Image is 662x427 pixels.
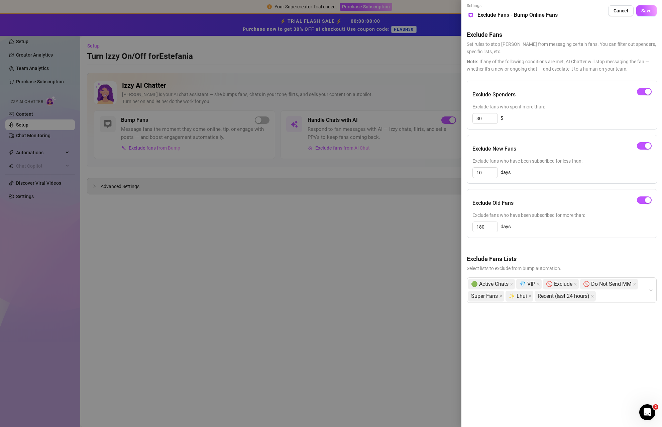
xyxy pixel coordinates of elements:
span: close [537,282,540,286]
span: Recent (last 24 hours) [535,291,596,302]
button: Cancel [608,5,634,16]
span: Exclude fans who have been subscribed for less than: [472,157,652,165]
span: ✨ Lhui [506,291,533,302]
span: 🚫 Do Not Send MM [580,279,638,289]
span: 🟢 Active Chats [471,279,509,289]
h5: Exclude Fans [467,30,657,39]
span: 💎 VIP [519,279,535,289]
span: Note: [467,59,478,64]
span: Exclude fans who spent more than: [472,103,652,110]
span: 2 [653,404,658,410]
span: close [499,294,503,298]
span: days [501,169,511,177]
span: Settings [467,3,558,9]
span: days [501,223,511,231]
span: 💎 VIP [516,279,542,289]
h5: Exclude Old Fans [472,199,514,207]
span: close [591,294,594,298]
span: close [510,282,513,286]
button: Save [636,5,657,16]
span: Select lists to exclude from bump automation. [467,265,657,272]
span: 🚫 Exclude [546,279,572,289]
iframe: Intercom live chat [639,404,655,420]
span: close [574,282,577,286]
span: $ [501,114,503,122]
span: Cancel [614,8,628,13]
span: Super Fans [468,291,504,302]
span: 🟢 Active Chats [468,279,515,289]
span: close [528,294,532,298]
span: 🚫 Exclude [543,279,579,289]
span: Set rules to stop [PERSON_NAME] from messaging certain fans. You can filter out spenders, specifi... [467,40,657,55]
h5: Exclude Spenders [472,91,516,99]
h5: Exclude Fans - Bump Online Fans [477,11,558,19]
h5: Exclude Fans Lists [467,254,657,263]
span: 🚫 Do Not Send MM [583,279,632,289]
span: ✨ Lhui [509,291,527,301]
span: If any of the following conditions are met, AI Chatter will stop messaging the fan — whether it's... [467,58,657,73]
span: Save [641,8,652,13]
span: close [633,282,636,286]
span: Super Fans [471,291,498,301]
span: Recent (last 24 hours) [538,291,589,301]
span: Exclude fans who have been subscribed for more than: [472,211,652,219]
h5: Exclude New Fans [472,145,516,153]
